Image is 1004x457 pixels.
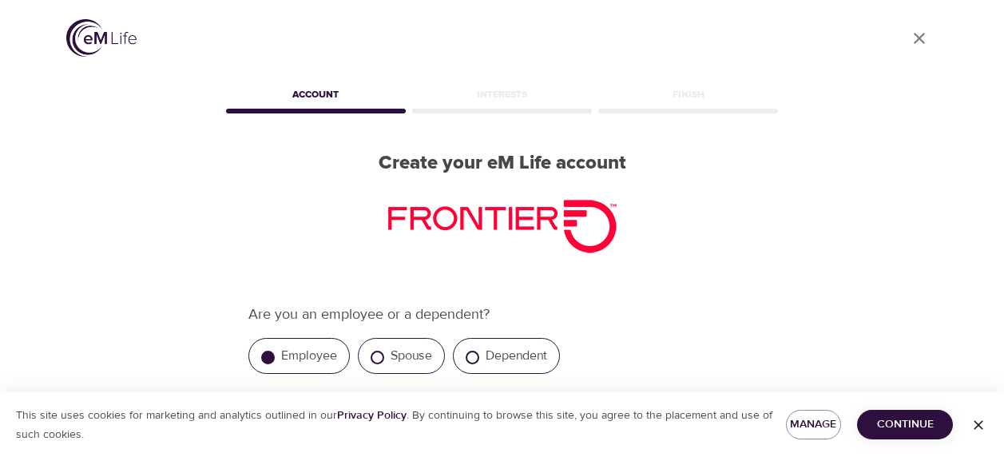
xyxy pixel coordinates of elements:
[66,19,137,57] img: logo
[386,194,618,259] img: Frontier_SecondaryLogo_Small_RGB_Red_291x81%20%281%29%20%28002%29.png
[799,415,829,435] span: Manage
[857,410,953,439] button: Continue
[248,304,756,325] p: Are you an employee or a dependent?
[281,348,337,364] label: Employee
[900,19,939,58] a: close
[223,152,782,175] h2: Create your eM Life account
[486,348,547,364] label: Dependent
[391,348,432,364] label: Spouse
[786,410,842,439] button: Manage
[870,415,940,435] span: Continue
[337,408,407,423] a: Privacy Policy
